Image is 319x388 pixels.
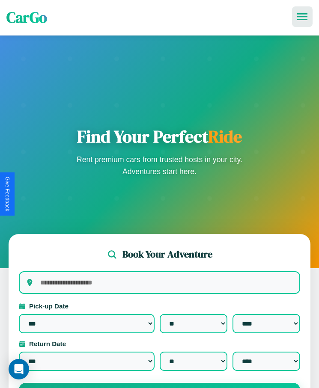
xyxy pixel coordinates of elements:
span: CarGo [6,7,47,28]
div: Open Intercom Messenger [9,359,29,379]
div: Give Feedback [4,177,10,211]
h1: Find Your Perfect [74,126,245,147]
label: Return Date [19,340,300,347]
h2: Book Your Adventure [122,248,212,261]
label: Pick-up Date [19,302,300,310]
span: Ride [208,125,242,148]
p: Rent premium cars from trusted hosts in your city. Adventures start here. [74,154,245,178]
